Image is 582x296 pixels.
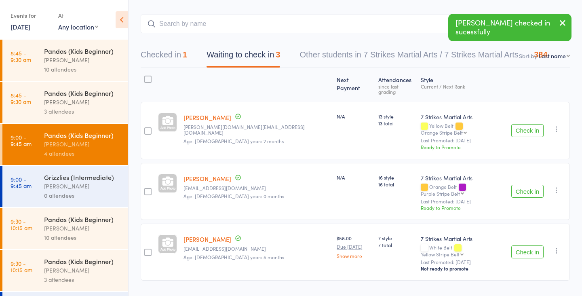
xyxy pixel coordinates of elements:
[44,224,121,233] div: [PERSON_NAME]
[141,46,187,68] button: Checked in1
[2,166,128,207] a: 9:00 -9:45 amGrizzlies (Intermediate)[PERSON_NAME]0 attendees
[448,14,571,41] div: [PERSON_NAME] checked in sucessfully
[44,257,121,266] div: Pandas (Kids Beginner)
[421,235,504,243] div: 7 Strikes Martial Arts
[207,46,280,68] button: Waiting to check in3
[2,82,128,123] a: 8:45 -9:30 amPandas (Kids Beginner)[PERSON_NAME]3 attendees
[11,50,31,63] time: 8:45 - 9:30 am
[183,246,330,252] small: danjen2014@gmail.com
[421,123,504,135] div: Yellow Belt
[183,174,231,183] a: [PERSON_NAME]
[183,124,330,136] small: Betty.net@hotmail.com
[421,113,504,121] div: 7 Strikes Martial Arts
[421,252,460,257] div: Yellow Stripe Belt
[421,174,504,182] div: 7 Strikes Martial Arts
[44,233,121,242] div: 10 attendees
[421,245,504,257] div: White Belt
[11,260,32,273] time: 9:30 - 10:15 am
[421,204,504,211] div: Ready to Promote
[183,50,187,59] div: 1
[511,185,544,198] button: Check in
[44,149,121,158] div: 4 attendees
[378,181,414,188] span: 16 total
[511,245,544,258] button: Check in
[421,184,504,196] div: Orange Belt
[183,137,284,144] span: Age: [DEMOGRAPHIC_DATA] years 2 months
[183,235,231,243] a: [PERSON_NAME]
[44,140,121,149] div: [PERSON_NAME]
[421,84,504,89] div: Current / Next Rank
[337,113,372,120] div: N/A
[337,174,372,181] div: N/A
[299,46,547,68] button: Other students in 7 Strikes Martial Arts / 7 Strikes Martial Arts - ...384
[44,107,121,116] div: 3 attendees
[421,191,460,196] div: Purple Stripe Belt
[519,52,537,60] label: Sort by
[378,235,414,241] span: 7 style
[11,22,30,31] a: [DATE]
[183,192,284,199] span: Age: [DEMOGRAPHIC_DATA] years 0 months
[511,124,544,137] button: Check in
[58,9,98,22] div: At
[141,15,489,33] input: Search by name
[44,215,121,224] div: Pandas (Kids Beginner)
[421,130,463,135] div: Orange Stripe Belt
[11,9,50,22] div: Events for
[11,176,32,189] time: 9:00 - 9:45 am
[2,250,128,291] a: 9:30 -10:15 amPandas (Kids Beginner)[PERSON_NAME]3 attendees
[333,72,375,98] div: Next Payment
[58,22,98,31] div: Any location
[11,134,32,147] time: 9:00 - 9:45 am
[378,84,414,94] div: since last grading
[11,218,32,231] time: 9:30 - 10:15 am
[421,259,504,265] small: Last Promoted: [DATE]
[539,52,566,60] div: Last name
[183,113,231,122] a: [PERSON_NAME]
[2,208,128,249] a: 9:30 -10:15 amPandas (Kids Beginner)[PERSON_NAME]10 attendees
[183,254,284,260] span: Age: [DEMOGRAPHIC_DATA] years 5 months
[378,241,414,248] span: 7 total
[2,40,128,81] a: 8:45 -9:30 amPandas (Kids Beginner)[PERSON_NAME]10 attendees
[337,244,372,249] small: Due [DATE]
[378,174,414,181] span: 16 style
[534,50,547,59] div: 384
[44,275,121,284] div: 3 attendees
[44,97,121,107] div: [PERSON_NAME]
[421,199,504,204] small: Last Promoted: [DATE]
[44,191,121,200] div: 0 attendees
[44,55,121,65] div: [PERSON_NAME]
[44,89,121,97] div: Pandas (Kids Beginner)
[421,137,504,143] small: Last Promoted: [DATE]
[276,50,280,59] div: 3
[378,113,414,120] span: 13 style
[44,266,121,275] div: [PERSON_NAME]
[44,131,121,140] div: Pandas (Kids Beginner)
[375,72,418,98] div: Atten­dances
[421,144,504,150] div: Ready to Promote
[421,265,504,272] div: Not ready to promote
[44,173,121,182] div: Grizzlies (Intermediate)
[11,92,31,105] time: 8:45 - 9:30 am
[44,47,121,55] div: Pandas (Kids Beginner)
[337,235,372,258] div: $58.00
[44,182,121,191] div: [PERSON_NAME]
[183,185,330,191] small: michelleliny@hotmail.com
[337,253,372,258] a: Show more
[2,124,128,165] a: 9:00 -9:45 amPandas (Kids Beginner)[PERSON_NAME]4 attendees
[378,120,414,127] span: 13 total
[418,72,508,98] div: Style
[44,65,121,74] div: 10 attendees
